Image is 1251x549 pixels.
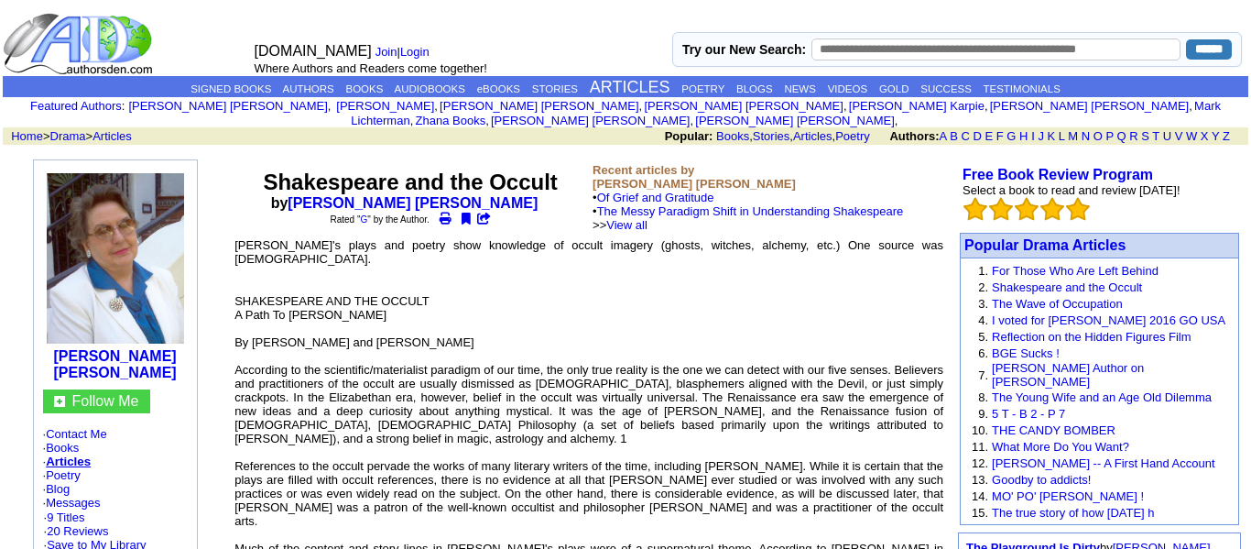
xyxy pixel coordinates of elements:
[346,83,384,94] a: BOOKS
[992,297,1123,311] a: The Wave of Occupation
[1192,102,1194,112] font: i
[972,456,988,470] font: 12.
[961,129,969,143] a: C
[331,214,430,225] font: Rated " " by the Author.
[992,346,1060,360] a: BGE Sucks !
[361,214,368,225] a: G
[992,313,1225,327] a: I voted for [PERSON_NAME] 2016 GO USA
[978,264,988,278] font: 1.
[375,45,436,59] font: |
[92,129,132,143] a: Articles
[255,43,372,59] font: [DOMAIN_NAME]
[897,116,899,126] font: i
[489,116,491,126] font: i
[1152,129,1159,143] a: T
[46,482,70,496] a: Blog
[972,489,988,503] font: 14.
[400,45,430,59] a: Login
[395,83,465,94] a: AUDIOBOOKS
[978,390,988,404] font: 8.
[1031,129,1035,143] a: I
[992,506,1155,520] a: The true story of how [DATE] h
[849,99,984,113] a: [PERSON_NAME] Karpie
[963,197,987,221] img: bigemptystars.png
[1006,129,1016,143] a: G
[1019,129,1028,143] a: H
[992,407,1065,421] a: 5 T - B 2 - P 7
[282,83,333,94] a: AUTHORS
[828,83,867,94] a: VIDEOS
[333,99,435,113] a: [PERSON_NAME]
[682,42,806,57] label: Try our New Search:
[644,99,843,113] a: [PERSON_NAME] [PERSON_NAME]
[30,99,122,113] a: Featured Authors
[835,129,870,143] a: Poetry
[128,99,1221,127] font: , , , , , , , , , ,
[597,191,714,204] a: Of Grief and Gratitude
[1116,129,1126,143] a: Q
[665,129,713,143] b: Popular:
[1059,129,1065,143] a: L
[978,313,988,327] font: 4.
[992,264,1159,278] a: For Those Who Are Left Behind
[50,129,86,143] a: Drama
[47,511,84,524] a: 9 Titles
[30,99,125,113] font: :
[978,330,988,344] font: 5.
[972,440,988,454] font: 11.
[128,99,327,113] a: [PERSON_NAME] [PERSON_NAME]
[879,83,909,94] a: GOLD
[190,83,271,94] a: SIGNED BOOKS
[1038,129,1044,143] a: J
[255,61,487,75] font: Where Authors and Readers come together!
[593,204,903,232] font: • >>
[1068,129,1078,143] a: M
[950,129,958,143] a: B
[375,45,397,59] a: Join
[1093,129,1103,143] a: O
[416,114,486,127] a: Zhana Books
[46,455,91,468] a: Articles
[47,173,184,344] img: 348.jpg
[978,280,988,294] font: 2.
[46,427,106,441] a: Contact Me
[593,163,796,191] b: Recent articles by [PERSON_NAME] [PERSON_NAME]
[992,456,1214,470] a: [PERSON_NAME] -- A First Hand Account
[693,116,695,126] font: i
[978,407,988,421] font: 9.
[72,393,139,409] font: Follow Me
[940,129,947,143] a: A
[1163,129,1171,143] a: U
[984,129,993,143] a: E
[438,102,440,112] font: i
[5,129,132,143] font: > >
[606,218,647,232] a: View all
[46,496,100,510] a: Messages
[271,195,550,211] b: by
[992,280,1142,294] a: Shakespeare and the Occult
[963,167,1153,182] a: Free Book Review Program
[992,330,1191,344] a: Reflection on the Hidden Figures Film
[1223,129,1230,143] a: Z
[1105,129,1113,143] a: P
[964,237,1126,253] a: Popular Drama Articles
[46,441,79,455] a: Books
[491,114,690,127] a: [PERSON_NAME] [PERSON_NAME]
[992,423,1115,437] a: THE CANDY BOMBER
[1186,129,1197,143] a: W
[53,348,176,380] a: [PERSON_NAME] [PERSON_NAME]
[1201,129,1209,143] a: X
[3,12,157,76] img: logo_ad.gif
[1082,129,1090,143] a: N
[847,102,849,112] font: i
[992,361,1144,389] a: [PERSON_NAME] Author on [PERSON_NAME]
[978,346,988,360] font: 6.
[1015,197,1039,221] img: bigemptystars.png
[1040,197,1064,221] img: bigemptystars.png
[793,129,832,143] a: Articles
[597,204,904,218] a: The Messy Paradigm Shift in Understanding Shakespeare
[784,83,816,94] a: NEWS
[11,129,43,143] a: Home
[43,496,101,510] font: ·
